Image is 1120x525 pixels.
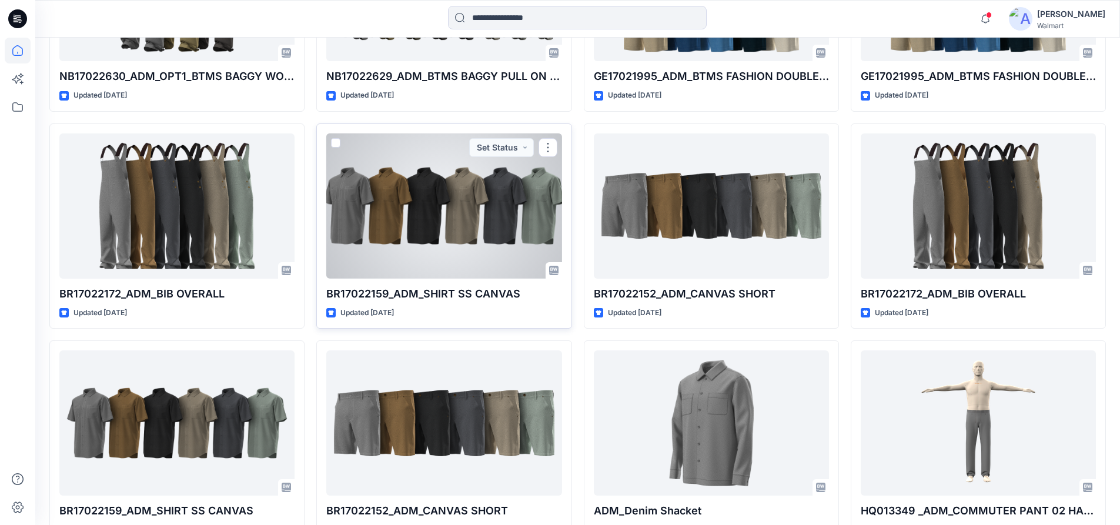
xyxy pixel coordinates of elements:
p: GE17021995_ADM_BTMS FASHION DOUBLECLOTH SHORT [861,68,1096,85]
p: Updated [DATE] [875,89,928,102]
p: NB17022629_ADM_BTMS BAGGY PULL ON PANT [326,68,561,85]
p: GE17021995_ADM_BTMS FASHION DOUBLECLOTH SHORT [594,68,829,85]
p: BR17022152_ADM_CANVAS SHORT [594,286,829,302]
div: [PERSON_NAME] [1037,7,1105,21]
a: ADM_Denim Shacket [594,350,829,496]
p: BR17022159_ADM_SHIRT SS CANVAS [326,286,561,302]
p: HQ013349 _ADM_COMMUTER PANT 02 HALF ELASTIC WB [861,503,1096,519]
p: Updated [DATE] [340,307,394,319]
a: BR17022172_ADM_BIB OVERALL [59,133,295,279]
p: ADM_Denim Shacket [594,503,829,519]
p: Updated [DATE] [875,307,928,319]
a: BR17022159_ADM_SHIRT SS CANVAS [326,133,561,279]
img: avatar [1009,7,1032,31]
a: BR17022172_ADM_BIB OVERALL [861,133,1096,279]
p: Updated [DATE] [73,89,127,102]
p: BR17022152_ADM_CANVAS SHORT [326,503,561,519]
p: NB17022630_ADM_OPT1_BTMS BAGGY WORKWEAR PANT [59,68,295,85]
p: Updated [DATE] [73,307,127,319]
a: BR17022152_ADM_CANVAS SHORT [594,133,829,279]
p: BR17022172_ADM_BIB OVERALL [59,286,295,302]
a: BR17022159_ADM_SHIRT SS CANVAS [59,350,295,496]
p: Updated [DATE] [608,307,661,319]
a: HQ013349 _ADM_COMMUTER PANT 02 HALF ELASTIC WB [861,350,1096,496]
p: BR17022159_ADM_SHIRT SS CANVAS [59,503,295,519]
p: Updated [DATE] [340,89,394,102]
a: BR17022152_ADM_CANVAS SHORT [326,350,561,496]
p: Updated [DATE] [608,89,661,102]
div: Walmart [1037,21,1105,30]
p: BR17022172_ADM_BIB OVERALL [861,286,1096,302]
